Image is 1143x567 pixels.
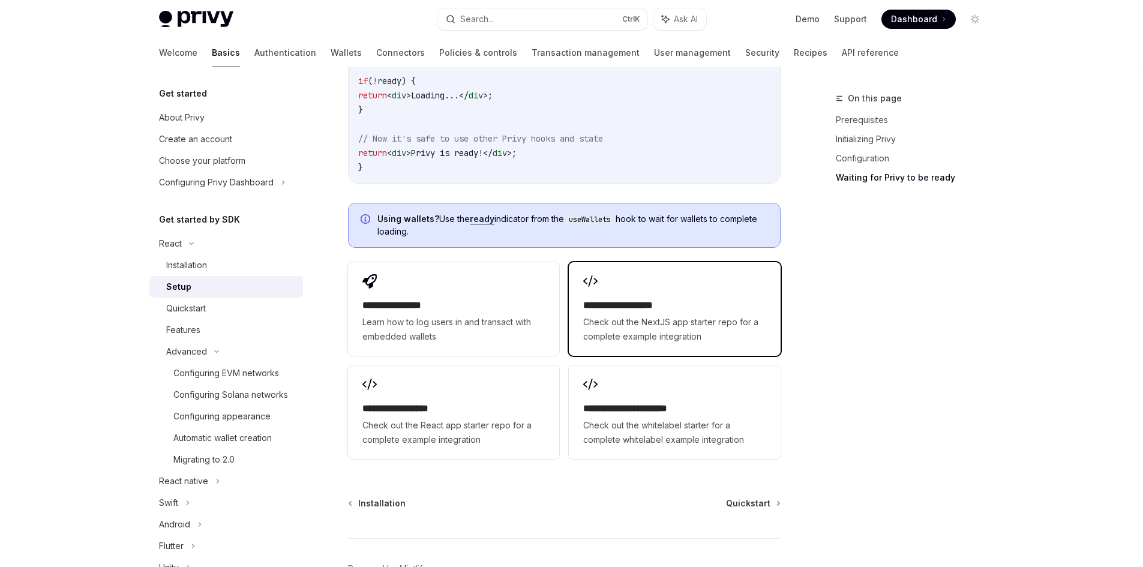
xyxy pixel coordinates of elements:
span: if [358,76,368,86]
div: React native [159,474,208,488]
span: Installation [358,497,406,509]
a: Wallets [331,38,362,67]
a: Choose your platform [149,150,303,172]
span: ! [373,76,377,86]
a: Quickstart [726,497,779,509]
div: Configuring appearance [173,409,271,424]
span: </ [483,148,493,158]
span: < [387,148,392,158]
span: ; [488,90,493,101]
a: Configuration [836,149,994,168]
a: **** **** **** ****Check out the NextJS app starter repo for a complete example integration [569,262,780,356]
span: ( [368,76,373,86]
a: Support [834,13,867,25]
a: Policies & controls [439,38,517,67]
a: Transaction management [532,38,640,67]
a: **** **** **** ***Check out the React app starter repo for a complete example integration [348,365,559,459]
span: // Now it's safe to use other Privy hooks and state [358,133,603,144]
div: Configuring Solana networks [173,388,288,402]
a: Features [149,319,303,341]
img: light logo [159,11,233,28]
span: Check out the React app starter repo for a complete example integration [362,418,545,447]
span: > [406,90,411,101]
span: } [358,162,363,173]
a: Security [745,38,779,67]
div: Flutter [159,539,184,553]
button: Ask AI [653,8,706,30]
div: Features [166,323,200,337]
span: Check out the whitelabel starter for a complete whitelabel example integration [583,418,766,447]
span: div [392,148,406,158]
button: Search...CtrlK [437,8,647,30]
a: Demo [796,13,820,25]
span: Privy is ready! [411,148,483,158]
a: Installation [149,254,303,276]
span: Dashboard [891,13,937,25]
span: > [507,148,512,158]
h5: Get started by SDK [159,212,240,227]
span: Use the indicator from the hook to wait for wallets to complete loading. [377,213,768,238]
span: ) { [401,76,416,86]
a: Migrating to 2.0 [149,449,303,470]
strong: Using wallets? [377,214,439,224]
span: return [358,148,387,158]
a: User management [654,38,731,67]
code: useWallets [564,214,616,226]
a: ready [470,214,494,224]
span: Learn how to log users in and transact with embedded wallets [362,315,545,344]
span: Loading... [411,90,459,101]
div: Automatic wallet creation [173,431,272,445]
span: div [493,148,507,158]
span: </ [459,90,469,101]
a: Setup [149,276,303,298]
a: Authentication [254,38,316,67]
div: Android [159,517,190,532]
div: Migrating to 2.0 [173,452,235,467]
svg: Info [361,214,373,226]
div: Configuring EVM networks [173,366,279,380]
div: Quickstart [166,301,206,316]
a: Connectors [376,38,425,67]
span: ready [377,76,401,86]
a: **** **** **** *Learn how to log users in and transact with embedded wallets [348,262,559,356]
a: Initializing Privy [836,130,994,149]
span: < [387,90,392,101]
div: Swift [159,496,178,510]
a: Configuring appearance [149,406,303,427]
a: About Privy [149,107,303,128]
a: Recipes [794,38,827,67]
span: return [358,90,387,101]
a: Prerequisites [836,110,994,130]
a: Create an account [149,128,303,150]
div: React [159,236,182,251]
a: Waiting for Privy to be ready [836,168,994,187]
div: Configuring Privy Dashboard [159,175,274,190]
div: Search... [460,12,494,26]
span: Quickstart [726,497,770,509]
div: Create an account [159,132,232,146]
div: Installation [166,258,207,272]
span: } [358,104,363,115]
span: > [406,148,411,158]
a: Automatic wallet creation [149,427,303,449]
a: Configuring Solana networks [149,384,303,406]
div: Advanced [166,344,207,359]
a: Welcome [159,38,197,67]
div: Setup [166,280,191,294]
a: Dashboard [881,10,956,29]
span: ; [512,148,517,158]
button: Toggle dark mode [965,10,985,29]
a: Quickstart [149,298,303,319]
span: > [483,90,488,101]
a: Installation [349,497,406,509]
a: Configuring EVM networks [149,362,303,384]
a: API reference [842,38,899,67]
span: div [392,90,406,101]
div: Choose your platform [159,154,245,168]
span: div [469,90,483,101]
a: Basics [212,38,240,67]
span: Check out the NextJS app starter repo for a complete example integration [583,315,766,344]
span: Ctrl K [622,14,640,24]
div: About Privy [159,110,205,125]
a: **** **** **** **** ***Check out the whitelabel starter for a complete whitelabel example integra... [569,365,780,459]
